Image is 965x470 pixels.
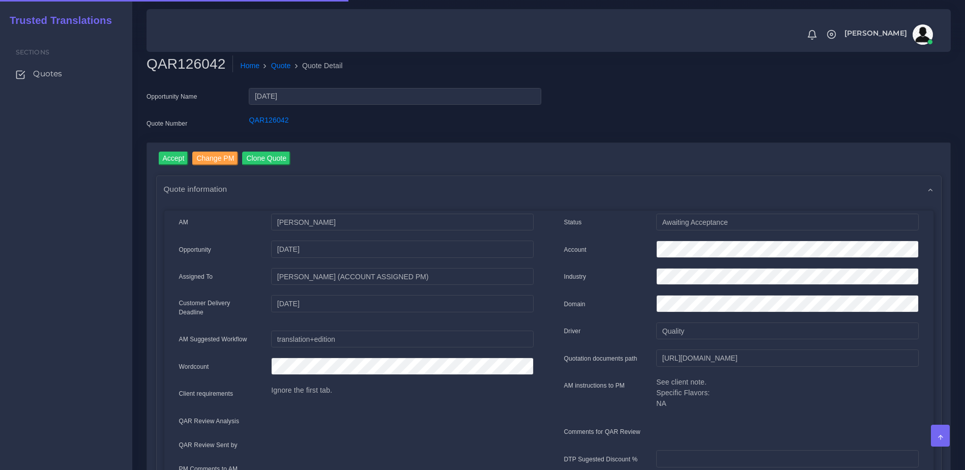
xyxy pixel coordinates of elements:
p: Ignore the first tab. [271,385,533,396]
h2: QAR126042 [147,55,233,73]
a: Quote [271,61,291,71]
img: avatar [913,24,933,45]
label: Wordcount [179,362,209,371]
label: Quotation documents path [564,354,637,363]
label: Opportunity Name [147,92,197,101]
label: Customer Delivery Deadline [179,299,256,317]
a: Quotes [8,63,125,84]
a: Trusted Translations [3,12,112,29]
input: Accept [159,152,189,165]
h2: Trusted Translations [3,14,112,26]
label: DTP Sugested Discount % [564,455,638,464]
span: Sections [16,48,49,56]
label: Quote Number [147,119,187,128]
label: AM [179,218,188,227]
label: Industry [564,272,587,281]
label: QAR Review Analysis [179,417,240,426]
input: Change PM [192,152,238,165]
span: Quotes [33,68,62,79]
label: Account [564,245,587,254]
label: Domain [564,300,586,309]
label: Driver [564,327,581,336]
div: Quote information [157,176,941,202]
a: QAR126042 [249,116,288,124]
label: AM Suggested Workflow [179,335,247,344]
label: AM instructions to PM [564,381,625,390]
input: Clone Quote [242,152,290,165]
p: See client note. Specific Flavors: NA [656,377,918,409]
label: Opportunity [179,245,212,254]
span: Quote information [164,183,227,195]
label: Comments for QAR Review [564,427,640,436]
label: Client requirements [179,389,233,398]
a: Home [240,61,259,71]
label: Status [564,218,582,227]
li: Quote Detail [291,61,343,71]
label: QAR Review Sent by [179,440,238,450]
a: [PERSON_NAME]avatar [839,24,937,45]
input: pm [271,268,533,285]
label: Assigned To [179,272,213,281]
span: [PERSON_NAME] [844,30,907,37]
